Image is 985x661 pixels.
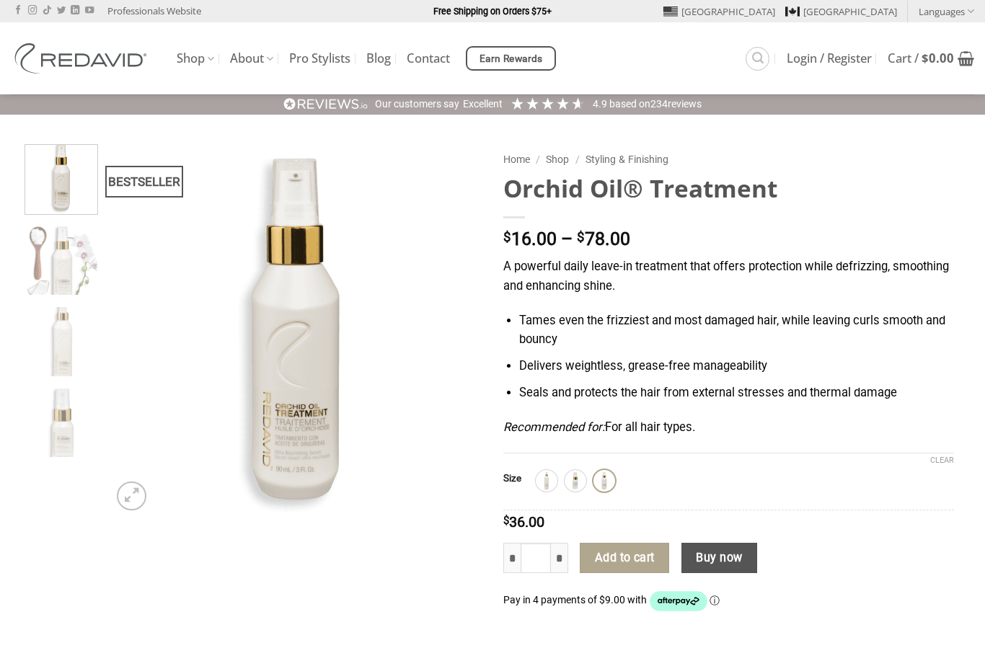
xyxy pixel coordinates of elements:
[433,6,552,17] strong: Free Shipping on Orders $75+
[503,257,954,296] p: A powerful daily leave-in treatment that offers protection while defrizzing, smoothing and enhanc...
[586,154,668,165] a: Styling & Finishing
[922,50,929,66] span: $
[681,543,757,573] button: Buy now
[466,46,556,71] a: Earn Rewards
[375,97,459,112] div: Our customers say
[14,6,22,16] a: Follow on Facebook
[503,229,557,249] bdi: 16.00
[536,154,540,165] span: /
[117,482,146,510] a: Zoom
[565,470,586,492] div: 30ml
[503,418,954,438] p: For all hair types.
[510,96,586,111] div: 4.91 Stars
[503,151,954,168] nav: Breadcrumb
[503,543,521,573] input: Reduce quantity of Orchid Oil® Treatment
[710,594,720,605] a: Information - Opens a dialog
[536,470,557,492] div: 250ml
[177,45,214,73] a: Shop
[503,154,530,165] a: Home
[25,389,98,461] img: REDAVID Orchid Oil Treatment 30ml
[746,47,769,71] a: Search
[580,543,669,573] button: Add to cart
[480,51,543,67] span: Earn Rewards
[503,513,544,531] bdi: 36.00
[25,307,98,380] img: REDAVID Orchid Oil Treatment 250ml
[57,6,66,16] a: Follow on Twitter
[787,53,872,64] span: Login / Register
[503,594,649,605] span: Pay in 4 payments of $9.00 with
[546,154,569,165] a: Shop
[521,543,551,573] input: Product quantity
[785,1,897,22] a: [GEOGRAPHIC_DATA]
[593,98,609,110] span: 4.9
[71,6,79,16] a: Follow on LinkedIn
[650,98,668,110] span: 234
[595,471,614,490] img: 90ml
[519,311,954,350] li: Tames even the frizziest and most damaged hair, while leaving curls smooth and bouncy
[503,420,605,434] em: Recommended for:
[566,471,585,490] img: 30ml
[663,1,775,22] a: [GEOGRAPHIC_DATA]
[28,6,37,16] a: Follow on Instagram
[551,543,568,573] input: Increase quantity of Orchid Oil® Treatment
[930,456,954,466] a: Clear options
[888,43,974,74] a: View cart
[575,154,580,165] span: /
[230,45,273,73] a: About
[593,470,615,492] div: 90ml
[43,6,51,16] a: Follow on TikTok
[561,229,573,249] span: –
[787,45,872,71] a: Login / Register
[407,45,450,71] a: Contact
[11,43,155,74] img: REDAVID Salon Products | United States
[577,229,630,249] bdi: 78.00
[577,231,585,244] span: $
[108,144,482,518] img: REDAVID Orchid Oil Treatment 1
[519,383,954,403] li: Seals and protects the hair from external stresses and thermal damage
[919,1,974,22] a: Languages
[888,53,954,64] span: Cart /
[503,231,511,244] span: $
[366,45,391,71] a: Blog
[503,474,521,484] label: Size
[519,357,954,376] li: Delivers weightless, grease-free manageability
[609,98,650,110] span: Based on
[503,173,954,204] h1: Orchid Oil® Treatment
[25,226,98,299] img: REDAVID Orchid Oil Treatment 90ml
[537,471,556,490] img: 250ml
[283,97,368,111] img: REVIEWS.io
[668,98,702,110] span: reviews
[503,515,509,526] span: $
[85,6,94,16] a: Follow on YouTube
[922,50,954,66] bdi: 0.00
[289,45,350,71] a: Pro Stylists
[463,97,503,112] div: Excellent
[25,141,98,214] img: REDAVID Orchid Oil Treatment 90ml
